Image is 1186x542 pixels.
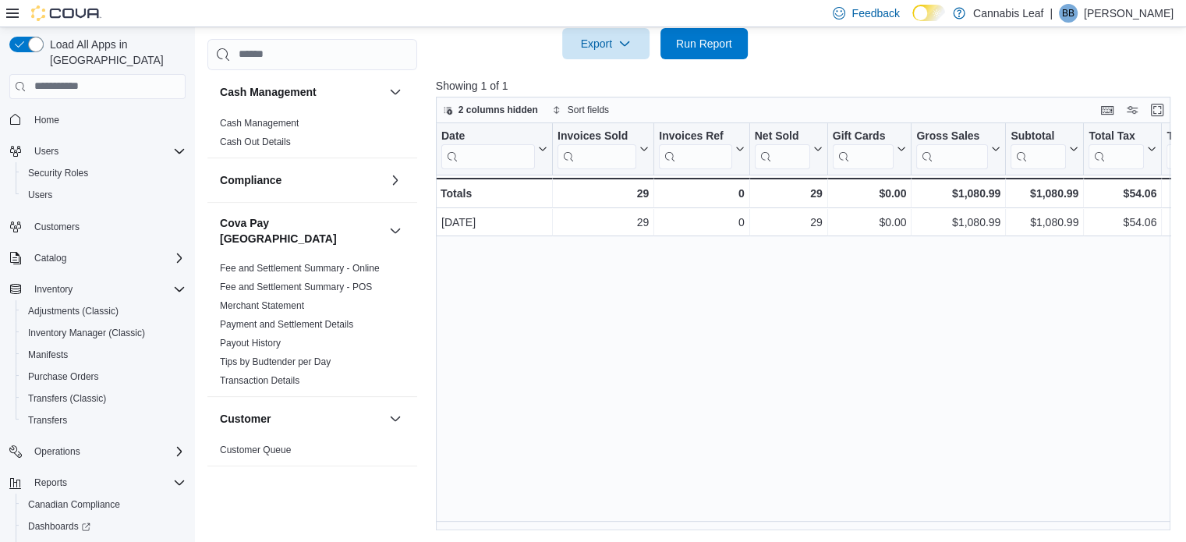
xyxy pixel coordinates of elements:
[3,472,192,494] button: Reports
[28,249,73,267] button: Catalog
[386,409,405,428] button: Customer
[34,114,59,126] span: Home
[1098,101,1117,119] button: Keyboard shortcuts
[31,5,101,21] img: Cova
[28,520,90,533] span: Dashboards
[912,21,913,22] span: Dark Mode
[220,444,291,456] span: Customer Queue
[1011,184,1078,203] div: $1,080.99
[220,118,299,129] a: Cash Management
[220,411,271,427] h3: Customer
[16,388,192,409] button: Transfers (Classic)
[441,129,547,168] button: Date
[220,136,291,147] a: Cash Out Details
[832,184,906,203] div: $0.00
[22,324,151,342] a: Inventory Manager (Classic)
[441,184,547,203] div: Totals
[34,283,73,296] span: Inventory
[3,247,192,269] button: Catalog
[28,280,186,299] span: Inventory
[558,129,636,168] div: Invoices Sold
[659,129,731,168] div: Invoices Ref
[754,129,809,168] div: Net Sold
[28,498,120,511] span: Canadian Compliance
[754,129,822,168] button: Net Sold
[676,36,732,51] span: Run Report
[220,172,281,188] h3: Compliance
[973,4,1043,23] p: Cannabis Leaf
[28,217,186,236] span: Customers
[28,442,186,461] span: Operations
[441,129,535,168] div: Date
[28,111,65,129] a: Home
[1059,4,1078,23] div: Bobby Bassi
[207,441,417,466] div: Customer
[660,28,748,59] button: Run Report
[22,302,186,321] span: Adjustments (Classic)
[16,515,192,537] a: Dashboards
[220,262,380,275] span: Fee and Settlement Summary - Online
[34,252,66,264] span: Catalog
[28,167,88,179] span: Security Roles
[34,145,58,158] span: Users
[22,186,58,204] a: Users
[220,172,383,188] button: Compliance
[568,104,609,116] span: Sort fields
[220,299,304,312] span: Merchant Statement
[16,184,192,206] button: Users
[832,129,894,168] div: Gift Card Sales
[22,367,186,386] span: Purchase Orders
[44,37,186,68] span: Load All Apps in [GEOGRAPHIC_DATA]
[22,186,186,204] span: Users
[220,356,331,368] span: Tips by Budtender per Day
[754,129,809,143] div: Net Sold
[28,327,145,339] span: Inventory Manager (Classic)
[28,473,73,492] button: Reports
[220,215,383,246] button: Cova Pay [GEOGRAPHIC_DATA]
[572,28,640,59] span: Export
[220,263,380,274] a: Fee and Settlement Summary - Online
[28,249,186,267] span: Catalog
[22,411,186,430] span: Transfers
[3,441,192,462] button: Operations
[16,344,192,366] button: Manifests
[916,213,1000,232] div: $1,080.99
[28,218,86,236] a: Customers
[34,445,80,458] span: Operations
[28,349,68,361] span: Manifests
[28,414,67,427] span: Transfers
[1089,129,1144,168] div: Total Tax
[3,140,192,162] button: Users
[3,215,192,238] button: Customers
[659,129,731,143] div: Invoices Ref
[22,389,186,408] span: Transfers (Classic)
[3,108,192,131] button: Home
[659,129,744,168] button: Invoices Ref
[220,319,353,330] a: Payment and Settlement Details
[754,184,822,203] div: 29
[220,374,299,387] span: Transaction Details
[28,392,106,405] span: Transfers (Classic)
[16,300,192,322] button: Adjustments (Classic)
[916,129,988,168] div: Gross Sales
[1089,129,1144,143] div: Total Tax
[28,442,87,461] button: Operations
[558,129,649,168] button: Invoices Sold
[386,221,405,240] button: Cova Pay [GEOGRAPHIC_DATA]
[220,84,317,100] h3: Cash Management
[220,282,372,292] a: Fee and Settlement Summary - POS
[916,129,988,143] div: Gross Sales
[22,324,186,342] span: Inventory Manager (Classic)
[22,164,186,182] span: Security Roles
[28,189,52,201] span: Users
[1062,4,1074,23] span: BB
[16,162,192,184] button: Security Roles
[220,117,299,129] span: Cash Management
[1089,129,1156,168] button: Total Tax
[22,389,112,408] a: Transfers (Classic)
[659,213,744,232] div: 0
[28,305,119,317] span: Adjustments (Classic)
[28,142,186,161] span: Users
[16,322,192,344] button: Inventory Manager (Classic)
